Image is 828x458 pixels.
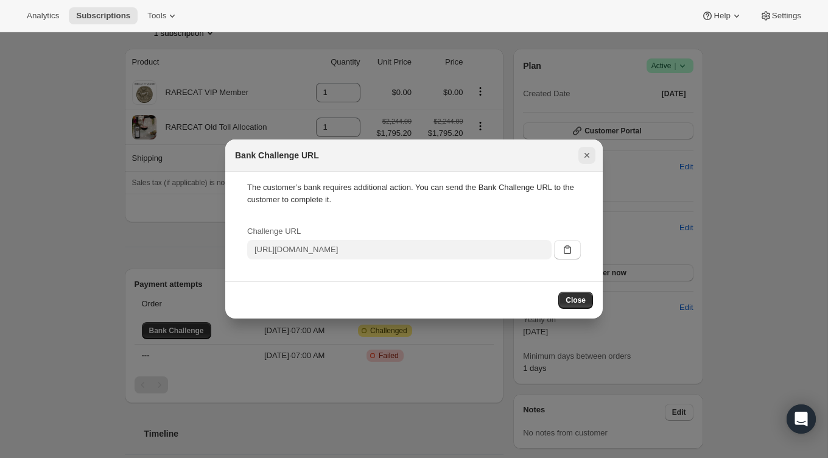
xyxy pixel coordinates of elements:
[247,227,301,236] span: Challenge URL
[235,149,319,161] h2: Bank Challenge URL
[247,181,581,206] div: The customer’s bank requires additional action. You can send the Bank Challenge URL to the custom...
[147,11,166,21] span: Tools
[753,7,809,24] button: Settings
[578,147,595,164] button: Close
[19,7,66,24] button: Analytics
[787,404,816,434] div: Open Intercom Messenger
[714,11,730,21] span: Help
[566,295,586,305] span: Close
[27,11,59,21] span: Analytics
[76,11,130,21] span: Subscriptions
[558,292,593,309] button: Close
[772,11,801,21] span: Settings
[69,7,138,24] button: Subscriptions
[140,7,186,24] button: Tools
[694,7,749,24] button: Help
